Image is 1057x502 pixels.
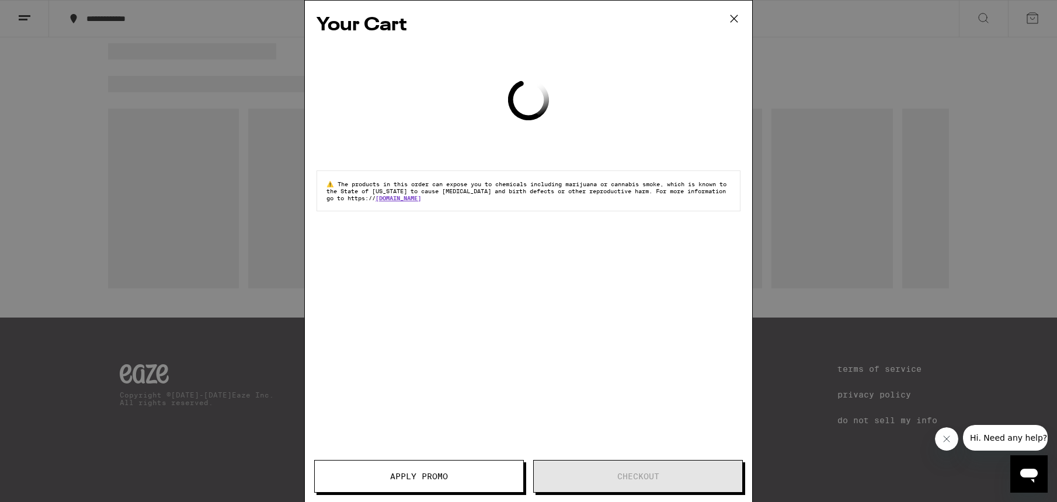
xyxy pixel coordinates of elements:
[533,460,743,493] button: Checkout
[617,472,659,480] span: Checkout
[1010,455,1048,493] iframe: Button to launch messaging window
[326,180,338,187] span: ⚠️
[326,180,726,201] span: The products in this order can expose you to chemicals including marijuana or cannabis smoke, whi...
[375,194,421,201] a: [DOMAIN_NAME]
[317,12,740,39] h2: Your Cart
[314,460,524,493] button: Apply Promo
[390,472,448,480] span: Apply Promo
[963,425,1048,451] iframe: Message from company
[935,427,958,451] iframe: Close message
